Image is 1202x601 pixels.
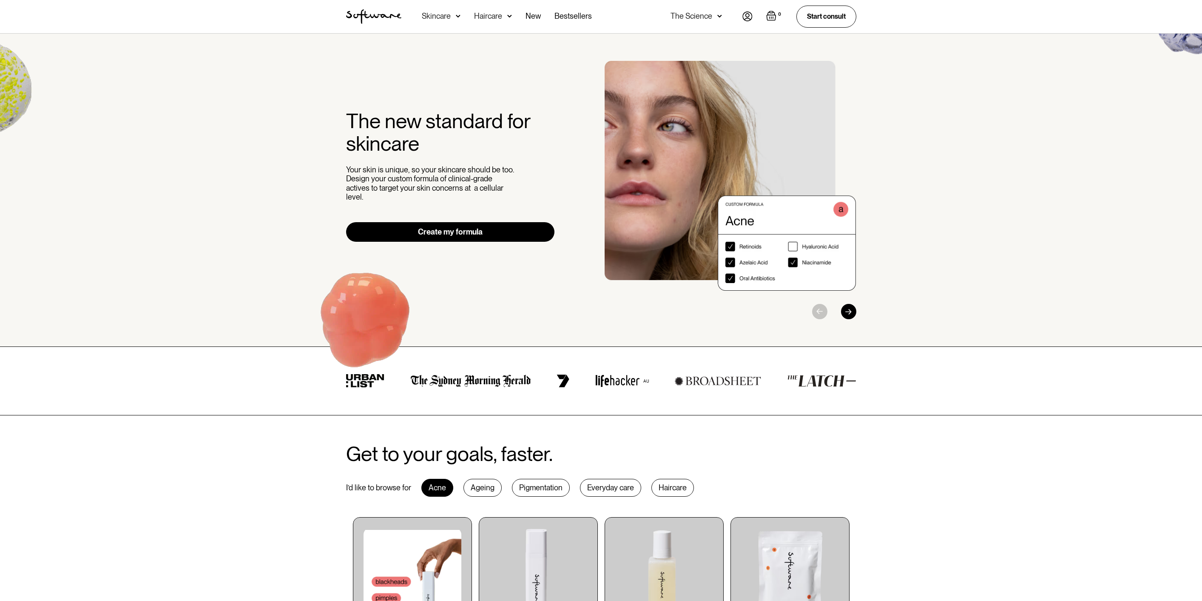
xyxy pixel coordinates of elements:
[675,376,761,386] img: broadsheet logo
[580,479,641,497] div: Everyday care
[346,483,411,492] div: I’d like to browse for
[776,11,783,18] div: 0
[841,304,856,319] div: Next slide
[507,12,512,20] img: arrow down
[671,12,712,20] div: The Science
[346,9,401,24] img: Software Logo
[595,375,649,387] img: lifehacker logo
[474,12,502,20] div: Haircare
[346,222,555,242] a: Create my formula
[346,165,516,202] p: Your skin is unique, so your skincare should be too. Design your custom formula of clinical-grade...
[456,12,460,20] img: arrow down
[605,61,856,291] div: 1 / 3
[422,12,451,20] div: Skincare
[651,479,694,497] div: Haircare
[512,479,570,497] div: Pigmentation
[346,443,553,465] h2: Get to your goals, faster.
[313,271,418,375] img: Hydroquinone (skin lightening agent)
[717,12,722,20] img: arrow down
[463,479,502,497] div: Ageing
[411,375,531,387] img: the Sydney morning herald logo
[346,374,385,388] img: urban list logo
[346,110,555,155] h2: The new standard for skincare
[796,6,856,27] a: Start consult
[421,479,453,497] div: Acne
[766,11,783,23] a: Open cart
[787,375,856,387] img: the latch logo
[346,9,401,24] a: home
